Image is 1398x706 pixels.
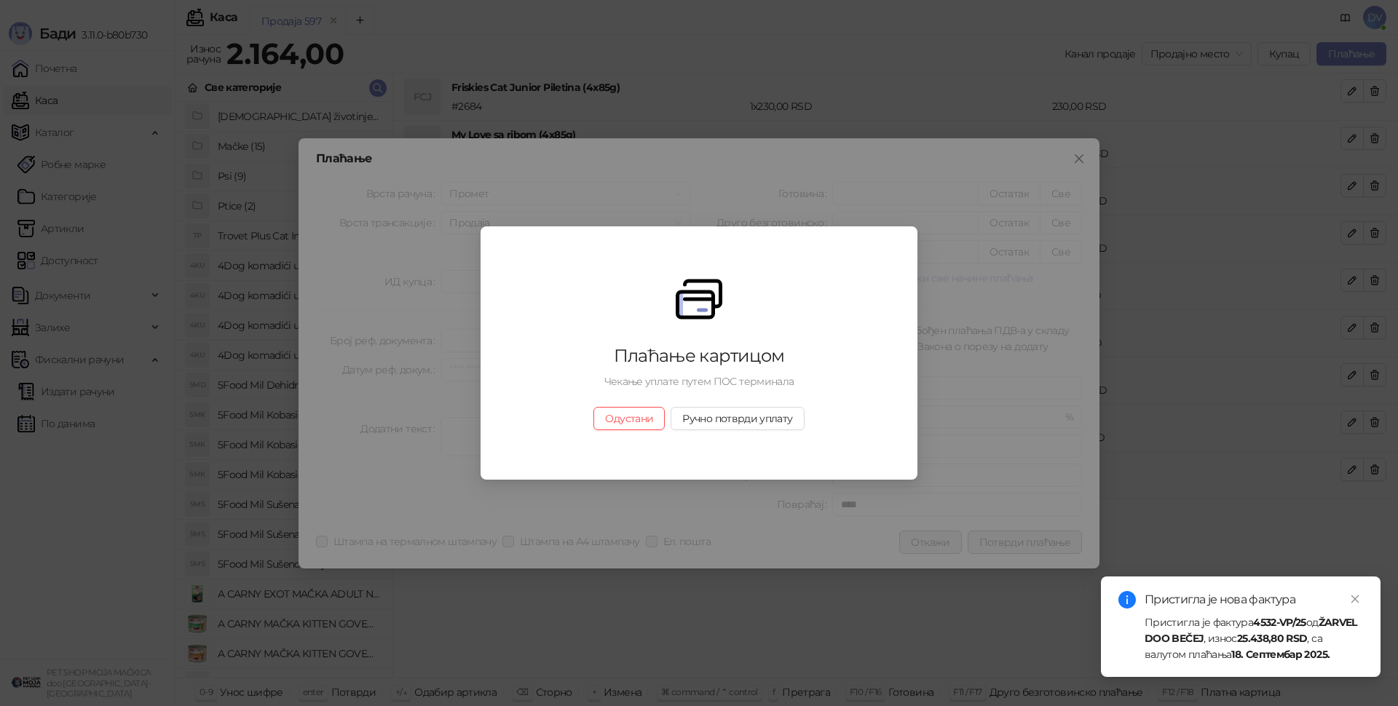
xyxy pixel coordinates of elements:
button: Одустани [593,407,665,430]
div: Пристигла је нова фактура [1145,591,1363,608]
strong: ŽARVEL DOO BEČEJ [1145,616,1357,645]
strong: 4532-VP/25 [1253,616,1306,629]
div: Плаћање картицом [521,344,877,368]
button: Ручно потврди уплату [671,407,804,430]
strong: 18. Септембар 2025. [1231,648,1330,661]
div: Чекање уплате путем ПОС терминала [521,373,877,389]
div: Пристигла је фактура од , износ , са валутом плаћања [1145,614,1363,662]
span: close [1350,594,1360,604]
span: info-circle [1118,591,1136,608]
strong: 25.438,80 RSD [1237,632,1308,645]
a: Close [1347,591,1363,607]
